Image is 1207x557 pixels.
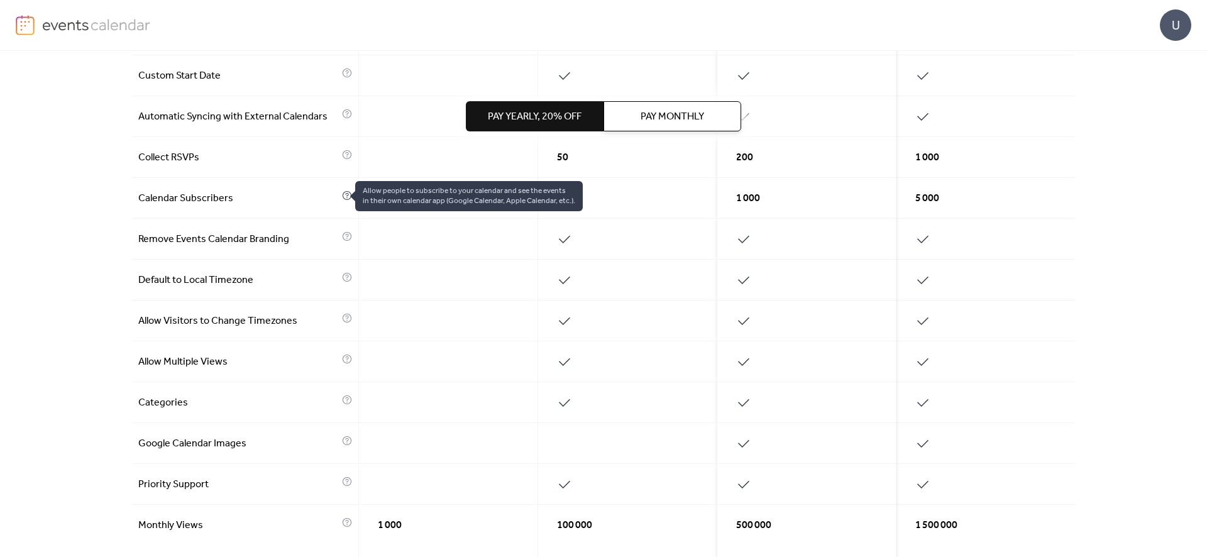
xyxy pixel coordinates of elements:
[138,191,339,206] span: Calendar Subscribers
[16,15,35,35] img: logo
[138,69,339,84] span: Custom Start Date
[736,191,760,206] span: 1 000
[641,109,704,124] span: Pay Monthly
[355,181,583,211] span: Allow people to subscribe to your calendar and see the events in their own calendar app (Google C...
[138,395,339,411] span: Categories
[42,15,151,34] img: logo-type
[138,355,339,370] span: Allow Multiple Views
[138,232,339,247] span: Remove Events Calendar Branding
[1160,9,1191,41] div: U
[557,518,592,533] span: 100 000
[138,436,339,451] span: Google Calendar Images
[915,191,939,206] span: 5 000
[138,314,339,329] span: Allow Visitors to Change Timezones
[138,150,339,165] span: Collect RSVPs
[378,518,402,533] span: 1 000
[466,101,603,131] button: Pay Yearly, 20% off
[736,518,771,533] span: 500 000
[138,477,339,492] span: Priority Support
[138,273,339,288] span: Default to Local Timezone
[736,150,753,165] span: 200
[915,150,939,165] span: 1 000
[603,101,741,131] button: Pay Monthly
[138,518,339,533] span: Monthly Views
[138,109,339,124] span: Automatic Syncing with External Calendars
[915,518,957,533] span: 1 500 000
[488,109,581,124] span: Pay Yearly, 20% off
